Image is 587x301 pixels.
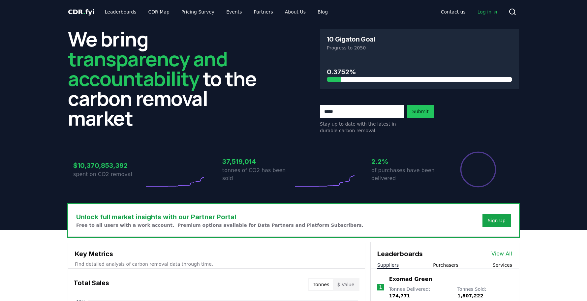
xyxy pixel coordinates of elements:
[320,121,404,134] p: Stay up to date with the latest in durable carbon removal.
[312,6,333,18] a: Blog
[407,105,434,118] button: Submit
[371,166,443,182] p: of purchases have been delivered
[222,166,293,182] p: tonnes of CO2 has been sold
[482,214,511,227] button: Sign Up
[74,278,109,291] h3: Total Sales
[76,212,363,222] h3: Unlock full market insights with our Partner Portal
[221,6,247,18] a: Events
[488,217,506,224] a: Sign Up
[176,6,220,18] a: Pricing Survey
[457,293,483,298] span: 1,807,222
[389,275,432,283] a: Exomad Green
[68,29,267,128] h2: We bring to the carbon removal market
[389,286,451,299] p: Tonnes Delivered :
[68,45,227,92] span: transparency and accountability
[472,6,503,18] a: Log in
[491,250,512,258] a: View All
[433,262,458,268] button: Purchasers
[73,161,144,170] h3: $10,370,853,392
[457,286,512,299] p: Tonnes Sold :
[436,6,471,18] a: Contact us
[377,249,423,259] h3: Leaderboards
[143,6,175,18] a: CDR Map
[327,67,512,77] h3: 0.3752%
[73,170,144,178] p: spent on CO2 removal
[327,45,512,51] p: Progress to 2050
[460,151,497,188] div: Percentage of sales delivered
[389,293,410,298] span: 174,771
[377,262,399,268] button: Suppliers
[493,262,512,268] button: Services
[100,6,142,18] a: Leaderboards
[436,6,503,18] nav: Main
[280,6,311,18] a: About Us
[309,279,333,290] button: Tonnes
[100,6,333,18] nav: Main
[222,157,293,166] h3: 37,519,014
[327,36,375,43] h3: 10 Gigaton Goal
[379,283,382,291] p: 1
[333,279,358,290] button: $ Value
[478,9,498,15] span: Log in
[83,8,85,16] span: .
[75,261,358,267] p: Find detailed analysis of carbon removal data through time.
[249,6,278,18] a: Partners
[371,157,443,166] h3: 2.2%
[75,249,358,259] h3: Key Metrics
[68,8,94,16] span: CDR fyi
[76,222,363,228] p: Free to all users with a work account. Premium options available for Data Partners and Platform S...
[68,7,94,16] a: CDR.fyi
